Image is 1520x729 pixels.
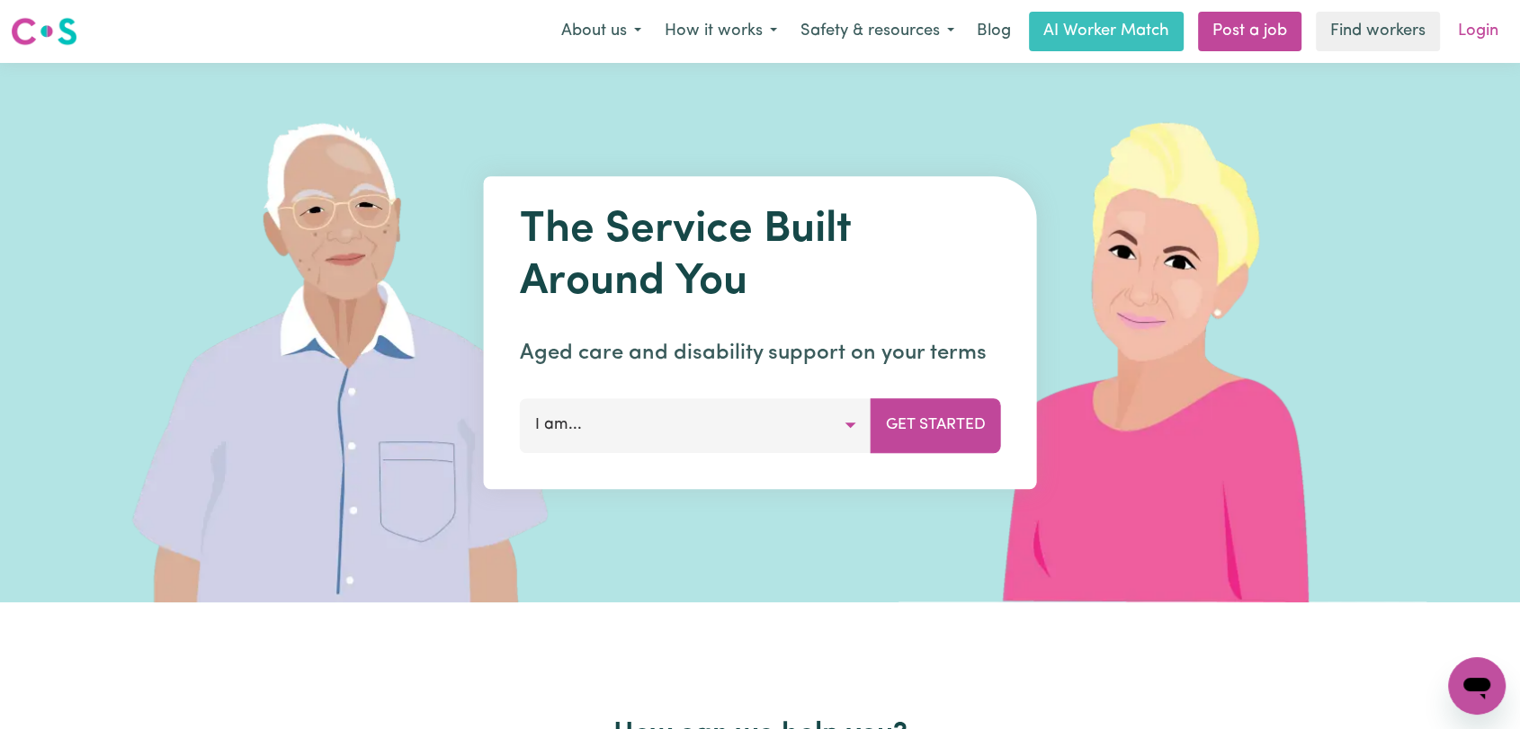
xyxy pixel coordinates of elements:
[1316,12,1440,51] a: Find workers
[520,205,1001,308] h1: The Service Built Around You
[11,11,77,52] a: Careseekers logo
[966,12,1022,51] a: Blog
[11,15,77,48] img: Careseekers logo
[520,337,1001,369] p: Aged care and disability support on your terms
[1198,12,1301,51] a: Post a job
[871,398,1001,452] button: Get Started
[1447,12,1509,51] a: Login
[789,13,966,50] button: Safety & resources
[550,13,653,50] button: About us
[520,398,872,452] button: I am...
[653,13,789,50] button: How it works
[1029,12,1184,51] a: AI Worker Match
[1448,657,1506,715] iframe: Button to launch messaging window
